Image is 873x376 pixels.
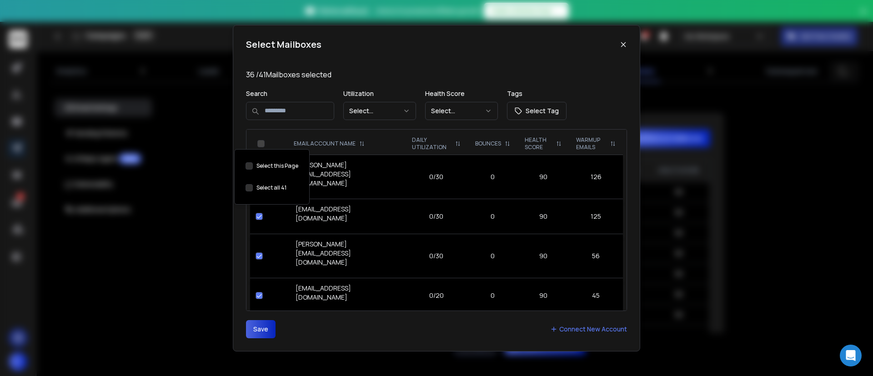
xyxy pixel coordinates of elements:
[507,102,567,120] button: Select Tag
[840,345,862,366] div: Open Intercom Messenger
[246,69,627,80] p: 36 / 41 Mailboxes selected
[425,102,498,120] button: Select...
[256,162,298,170] label: Select this Page
[343,102,416,120] button: Select...
[246,89,334,98] p: Search
[425,89,498,98] p: Health Score
[507,89,567,98] p: Tags
[256,184,286,191] label: Select all 41
[343,89,416,98] p: Utilization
